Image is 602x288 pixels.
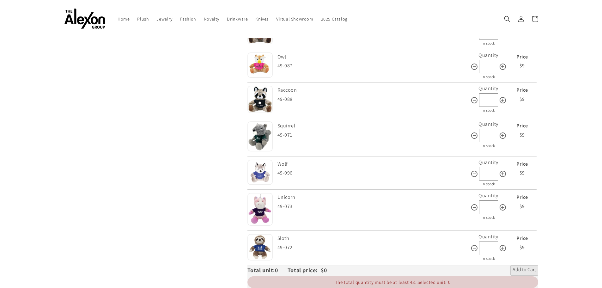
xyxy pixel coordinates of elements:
[156,16,172,22] span: Jewelry
[247,160,273,185] img: Wolf
[200,12,223,26] a: Novelty
[471,40,507,47] div: In stock
[176,12,200,26] a: Fashion
[520,132,525,138] span: $9
[247,276,538,288] div: The total quantity must be at least 48. Selected unit: 0
[520,244,525,251] span: $9
[180,16,196,22] span: Fashion
[471,107,507,114] div: In stock
[478,52,498,58] label: Quantity
[277,61,471,70] div: 49-087
[275,267,288,274] span: 0
[478,159,498,166] label: Quantity
[247,265,321,275] div: Total unit: Total price:
[471,73,507,80] div: In stock
[471,255,507,262] div: In stock
[508,52,537,62] div: Price
[227,16,248,22] span: Drinkware
[513,267,536,274] span: Add to Cart
[520,203,525,210] span: $9
[321,16,348,22] span: 2025 Catalog
[478,192,498,199] label: Quantity
[247,86,273,113] img: Raccoon
[247,52,273,78] img: Owl
[478,121,498,127] label: Quantity
[500,12,514,26] summary: Search
[247,121,273,151] img: Squirrel
[277,131,471,140] div: 49-071
[64,9,105,29] img: The Alexon Group
[204,16,219,22] span: Novelty
[520,169,525,176] span: $9
[478,233,498,240] label: Quantity
[520,96,525,102] span: $9
[277,86,469,95] div: Raccoon
[471,181,507,187] div: In stock
[508,121,537,131] div: Price
[277,121,469,131] div: Squirrel
[277,160,469,169] div: Wolf
[317,12,351,26] a: 2025 Catalog
[255,16,269,22] span: Knives
[277,193,469,202] div: Unicorn
[252,12,272,26] a: Knives
[510,265,538,275] button: Add to Cart
[508,86,537,95] div: Price
[277,202,471,211] div: 49-073
[478,85,498,92] label: Quantity
[118,16,130,22] span: Home
[133,12,153,26] a: Plush
[247,234,273,260] img: Sloth
[137,16,149,22] span: Plush
[471,214,507,221] div: In stock
[508,234,537,243] div: Price
[520,62,525,69] span: $9
[153,12,176,26] a: Jewelry
[272,12,317,26] a: Virtual Showroom
[508,193,537,202] div: Price
[508,160,537,169] div: Price
[247,193,273,226] img: Unicorn
[471,142,507,149] div: In stock
[277,52,469,62] div: Owl
[114,12,133,26] a: Home
[321,267,327,274] span: $0
[223,12,252,26] a: Drinkware
[277,243,471,252] div: 49-072
[277,234,469,243] div: Sloth
[276,16,313,22] span: Virtual Showroom
[277,95,471,104] div: 49-088
[277,169,471,178] div: 49-096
